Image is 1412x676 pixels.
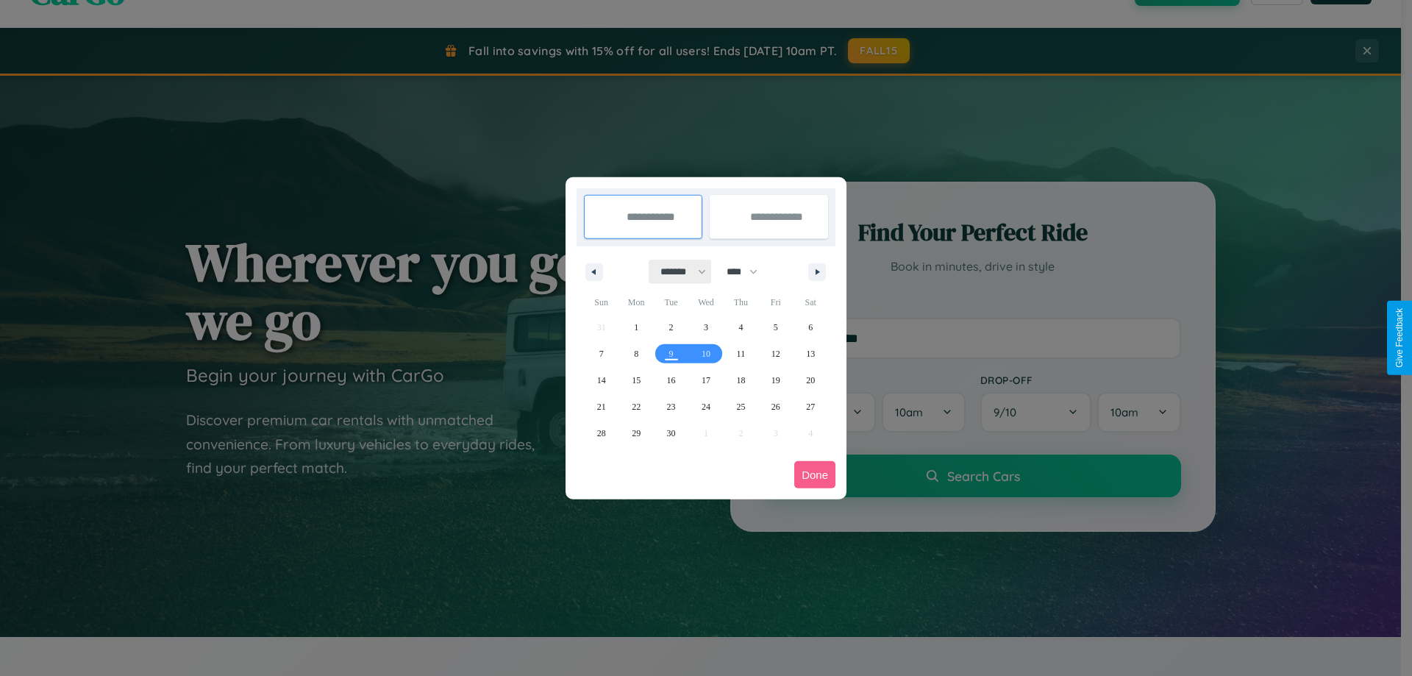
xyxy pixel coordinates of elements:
[632,394,641,420] span: 22
[634,314,638,341] span: 1
[794,291,828,314] span: Sat
[794,367,828,394] button: 20
[724,341,758,367] button: 11
[584,341,618,367] button: 7
[702,367,710,394] span: 17
[758,291,793,314] span: Fri
[688,314,723,341] button: 3
[632,420,641,446] span: 29
[736,367,745,394] span: 18
[618,291,653,314] span: Mon
[654,394,688,420] button: 23
[618,367,653,394] button: 15
[724,291,758,314] span: Thu
[584,394,618,420] button: 21
[667,367,676,394] span: 16
[667,420,676,446] span: 30
[597,420,606,446] span: 28
[688,394,723,420] button: 24
[688,367,723,394] button: 17
[688,291,723,314] span: Wed
[806,341,815,367] span: 13
[794,314,828,341] button: 6
[618,314,653,341] button: 1
[654,420,688,446] button: 30
[758,314,793,341] button: 5
[737,341,746,367] span: 11
[794,394,828,420] button: 27
[1394,308,1405,368] div: Give Feedback
[794,341,828,367] button: 13
[771,341,780,367] span: 12
[597,367,606,394] span: 14
[584,291,618,314] span: Sun
[584,367,618,394] button: 14
[808,314,813,341] span: 6
[758,394,793,420] button: 26
[597,394,606,420] span: 21
[669,341,674,367] span: 9
[654,367,688,394] button: 16
[702,341,710,367] span: 10
[632,367,641,394] span: 15
[618,394,653,420] button: 22
[771,367,780,394] span: 19
[724,367,758,394] button: 18
[618,341,653,367] button: 8
[724,314,758,341] button: 4
[618,420,653,446] button: 29
[654,291,688,314] span: Tue
[584,420,618,446] button: 28
[669,314,674,341] span: 2
[736,394,745,420] span: 25
[794,461,835,488] button: Done
[654,341,688,367] button: 9
[758,367,793,394] button: 19
[806,394,815,420] span: 27
[688,341,723,367] button: 10
[654,314,688,341] button: 2
[738,314,743,341] span: 4
[702,394,710,420] span: 24
[704,314,708,341] span: 3
[599,341,604,367] span: 7
[774,314,778,341] span: 5
[806,367,815,394] span: 20
[724,394,758,420] button: 25
[667,394,676,420] span: 23
[771,394,780,420] span: 26
[634,341,638,367] span: 8
[758,341,793,367] button: 12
